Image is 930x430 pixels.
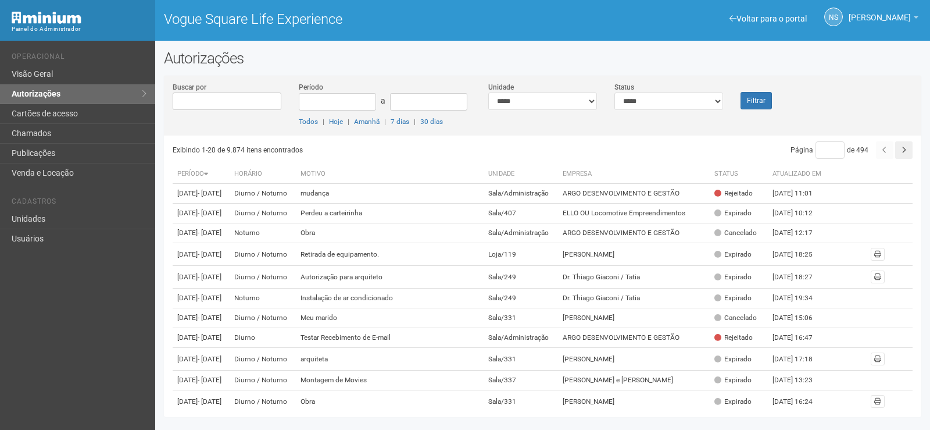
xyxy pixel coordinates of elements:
[296,308,483,328] td: Meu marido
[484,390,558,413] td: Sala/331
[558,184,710,204] td: ARGO DESENVOLVIMENTO E GESTÃO
[791,146,868,154] span: Página de 494
[714,397,752,407] div: Expirado
[714,189,753,198] div: Rejeitado
[173,243,230,266] td: [DATE]
[768,328,832,348] td: [DATE] 16:47
[198,294,221,302] span: - [DATE]
[230,328,296,348] td: Diurno
[198,209,221,217] span: - [DATE]
[614,82,634,93] label: Status
[164,49,921,67] h2: Autorizações
[173,371,230,390] td: [DATE]
[173,266,230,289] td: [DATE]
[323,118,324,126] span: |
[198,273,221,281] span: - [DATE]
[296,390,483,413] td: Obra
[173,328,230,348] td: [DATE]
[714,208,752,218] div: Expirado
[768,223,832,243] td: [DATE] 12:17
[391,118,409,126] a: 7 dias
[198,333,221,342] span: - [DATE]
[173,308,230,328] td: [DATE]
[296,328,483,348] td: Testar Recebimento de E-mail
[714,293,752,303] div: Expirado
[12,12,81,24] img: Minium
[198,189,221,197] span: - [DATE]
[230,184,296,204] td: Diurno / Noturno
[329,118,343,126] a: Hoje
[768,348,832,371] td: [DATE] 17:18
[354,118,380,126] a: Amanhã
[173,223,230,243] td: [DATE]
[558,390,710,413] td: [PERSON_NAME]
[849,15,918,24] a: [PERSON_NAME]
[714,228,757,238] div: Cancelado
[768,204,832,223] td: [DATE] 10:12
[414,118,416,126] span: |
[558,348,710,371] td: [PERSON_NAME]
[230,371,296,390] td: Diurno / Noturno
[714,375,752,385] div: Expirado
[230,308,296,328] td: Diurno / Noturno
[173,348,230,371] td: [DATE]
[296,184,483,204] td: mudança
[714,333,753,343] div: Rejeitado
[768,266,832,289] td: [DATE] 18:27
[164,12,534,27] h1: Vogue Square Life Experience
[768,184,832,204] td: [DATE] 11:01
[558,289,710,308] td: Dr. Thiago Giaconi / Tatia
[198,397,221,406] span: - [DATE]
[296,243,483,266] td: Retirada de equipamento.
[558,165,710,184] th: Empresa
[484,348,558,371] td: Sala/331
[768,243,832,266] td: [DATE] 18:25
[484,184,558,204] td: Sala/Administração
[230,165,296,184] th: Horário
[768,390,832,413] td: [DATE] 16:24
[12,197,146,209] li: Cadastros
[198,355,221,363] span: - [DATE]
[381,96,385,105] span: a
[230,266,296,289] td: Diurno / Noturno
[849,2,911,22] span: Nicolle Silva
[558,243,710,266] td: [PERSON_NAME]
[198,376,221,384] span: - [DATE]
[484,371,558,390] td: Sala/337
[299,118,318,126] a: Todos
[198,314,221,322] span: - [DATE]
[484,243,558,266] td: Loja/119
[296,165,483,184] th: Motivo
[173,82,206,93] label: Buscar por
[173,141,544,159] div: Exibindo 1-20 de 9.874 itens encontrados
[558,371,710,390] td: [PERSON_NAME] e [PERSON_NAME]
[741,92,772,109] button: Filtrar
[230,348,296,371] td: Diurno / Noturno
[558,308,710,328] td: [PERSON_NAME]
[296,204,483,223] td: Perdeu a carteirinha
[484,223,558,243] td: Sala/Administração
[768,308,832,328] td: [DATE] 15:06
[768,165,832,184] th: Atualizado em
[714,272,752,282] div: Expirado
[198,250,221,258] span: - [DATE]
[230,289,296,308] td: Noturno
[710,165,768,184] th: Status
[230,243,296,266] td: Diurno / Noturno
[714,250,752,260] div: Expirado
[714,354,752,364] div: Expirado
[173,165,230,184] th: Período
[12,24,146,34] div: Painel do Administrador
[173,289,230,308] td: [DATE]
[296,348,483,371] td: arquiteta
[558,223,710,243] td: ARGO DESENVOLVIMENTO E GESTÃO
[484,289,558,308] td: Sala/249
[768,371,832,390] td: [DATE] 13:23
[558,204,710,223] td: ELLO OU Locomotive Empreendimentos
[714,313,757,323] div: Cancelado
[729,14,807,23] a: Voltar para o portal
[484,165,558,184] th: Unidade
[488,82,514,93] label: Unidade
[230,390,296,413] td: Diurno / Noturno
[173,184,230,204] td: [DATE]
